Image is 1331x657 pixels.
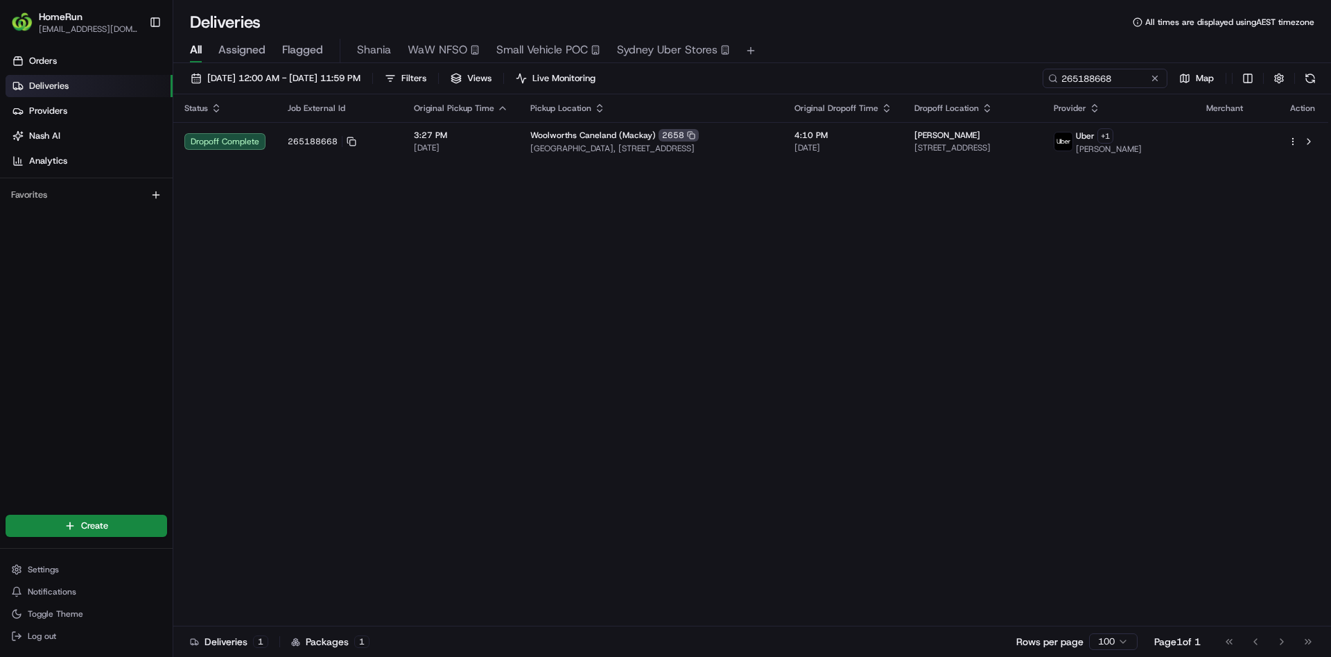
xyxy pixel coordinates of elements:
button: Log out [6,626,167,646]
span: Original Pickup Time [414,103,494,114]
span: Dropoff Location [914,103,979,114]
div: 2658 [659,129,699,142]
span: Pickup Location [530,103,591,114]
span: Views [467,72,491,85]
button: Views [444,69,498,88]
div: 1 [354,635,369,648]
p: Rows per page [1016,635,1084,649]
div: Action [1288,103,1317,114]
span: Status [184,103,208,114]
span: [STREET_ADDRESS] [914,142,1032,153]
span: Provider [1054,103,1086,114]
button: [EMAIL_ADDRESS][DOMAIN_NAME] [39,24,138,35]
span: Merchant [1206,103,1243,114]
span: Flagged [282,42,323,58]
span: Create [81,520,108,532]
span: [DATE] [414,142,508,153]
a: Nash AI [6,125,173,147]
span: [DATE] 12:00 AM - [DATE] 11:59 PM [207,72,360,85]
a: Orders [6,50,173,72]
div: 1 [253,635,268,648]
span: All times are displayed using AEST timezone [1145,17,1314,28]
img: HomeRun [11,11,33,33]
span: Toggle Theme [28,608,83,620]
span: [GEOGRAPHIC_DATA], [STREET_ADDRESS] [530,143,772,154]
div: Deliveries [190,635,268,649]
a: Analytics [6,150,173,172]
button: +1 [1097,128,1113,144]
button: Live Monitoring [510,69,602,88]
img: uber-new-logo.jpeg [1054,133,1072,151]
span: [PERSON_NAME] [1076,144,1142,155]
span: Orders [29,55,57,67]
span: Nash AI [29,130,60,142]
span: 3:27 PM [414,130,508,141]
span: Settings [28,564,59,575]
div: Page 1 of 1 [1154,635,1201,649]
button: Filters [379,69,433,88]
span: Analytics [29,155,67,167]
button: Settings [6,560,167,579]
button: 265188668 [288,136,356,147]
span: Woolworths Caneland (Mackay) [530,130,656,141]
h1: Deliveries [190,11,261,33]
span: Map [1196,72,1214,85]
span: Live Monitoring [532,72,595,85]
button: Refresh [1300,69,1320,88]
span: Sydney Uber Stores [617,42,717,58]
a: Deliveries [6,75,173,97]
span: Job External Id [288,103,345,114]
div: Favorites [6,184,167,206]
button: Map [1173,69,1220,88]
button: [DATE] 12:00 AM - [DATE] 11:59 PM [184,69,367,88]
span: Original Dropoff Time [794,103,878,114]
button: Create [6,515,167,537]
span: 4:10 PM [794,130,892,141]
button: HomeRun [39,10,82,24]
span: Providers [29,105,67,117]
span: Uber [1076,130,1095,142]
span: Filters [401,72,426,85]
span: All [190,42,202,58]
span: Notifications [28,586,76,597]
span: [DATE] [794,142,892,153]
span: 265188668 [288,136,338,147]
span: Shania [357,42,391,58]
button: HomeRunHomeRun[EMAIL_ADDRESS][DOMAIN_NAME] [6,6,143,39]
a: Providers [6,100,173,122]
span: Deliveries [29,80,69,92]
span: [PERSON_NAME] [914,130,980,141]
span: Assigned [218,42,266,58]
button: Notifications [6,582,167,601]
span: Small Vehicle POC [496,42,588,58]
div: Packages [291,635,369,649]
span: Log out [28,631,56,642]
button: Toggle Theme [6,604,167,624]
span: WaW NFSO [408,42,467,58]
input: Type to search [1043,69,1167,88]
